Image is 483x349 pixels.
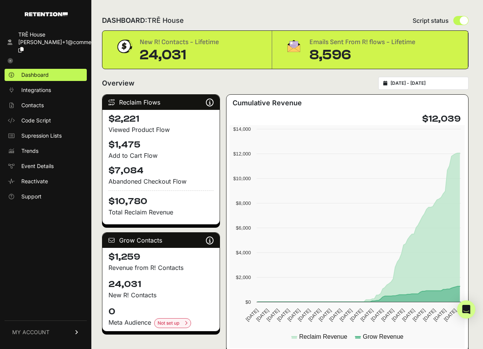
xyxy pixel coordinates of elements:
div: Open Intercom Messenger [457,300,475,319]
text: $4,000 [236,250,251,255]
h4: $2,221 [108,113,214,125]
text: [DATE] [266,308,281,322]
div: Add to Cart Flow [108,151,214,160]
a: Code Script [5,114,87,127]
span: Trends [21,147,38,155]
span: TRĒ House [147,16,184,24]
text: [DATE] [307,308,322,322]
text: [DATE] [411,308,426,322]
span: [PERSON_NAME]+1@commerc... [18,39,101,45]
div: Meta Audience [108,318,214,328]
a: MY ACCOUNT [5,320,87,344]
img: fa-envelope-19ae18322b30453b285274b1b8af3d052b27d846a4fbe8435d1a52b978f639a2.png [284,37,303,55]
p: Total Reclaim Revenue [108,208,214,217]
a: Event Details [5,160,87,172]
div: Emails Sent From R! flows - Lifetime [309,37,415,48]
text: [DATE] [297,308,312,322]
img: Retention.com [25,12,68,16]
text: $12,000 [233,151,251,157]
text: $14,000 [233,126,251,132]
a: TRĒ House [PERSON_NAME]+1@commerc... [5,29,87,56]
text: [DATE] [318,308,333,322]
span: Integrations [21,86,51,94]
a: Support [5,190,87,203]
p: New R! Contacts [108,290,214,300]
text: [DATE] [328,308,343,322]
text: [DATE] [349,308,364,322]
h4: $7,084 [108,165,214,177]
h2: Overview [102,78,134,89]
text: [DATE] [401,308,416,322]
text: [DATE] [245,308,260,322]
text: [DATE] [432,308,447,322]
span: Dashboard [21,71,49,79]
span: MY ACCOUNT [12,328,49,336]
text: [DATE] [391,308,405,322]
h3: Cumulative Revenue [233,98,302,108]
a: Trends [5,145,87,157]
span: Event Details [21,162,54,170]
div: Abandoned Checkout Flow [108,177,214,186]
div: Reclaim Flows [102,95,220,110]
h2: DASHBOARD: [102,15,184,26]
text: $6,000 [236,225,251,231]
text: $10,000 [233,176,251,181]
div: 24,031 [140,48,219,63]
span: Supression Lists [21,132,62,140]
span: Code Script [21,117,51,124]
text: [DATE] [443,308,457,322]
a: Contacts [5,99,87,111]
span: Script status [413,16,449,25]
span: Contacts [21,102,44,109]
span: Reactivate [21,178,48,185]
span: Support [21,193,41,200]
text: [DATE] [370,308,385,322]
text: [DATE] [380,308,395,322]
text: [DATE] [422,308,437,322]
p: Revenue from R! Contacts [108,263,214,272]
a: Integrations [5,84,87,96]
text: [DATE] [255,308,270,322]
text: $8,000 [236,200,251,206]
text: [DATE] [338,308,353,322]
div: Grow Contacts [102,233,220,248]
img: dollar-coin-05c43ed7efb7bc0c12610022525b4bbbb207c7efeef5aecc26f025e68dcafac9.png [115,37,134,56]
h4: 24,031 [108,278,214,290]
text: [DATE] [359,308,374,322]
text: [DATE] [276,308,291,322]
text: [DATE] [287,308,301,322]
div: Viewed Product Flow [108,125,214,134]
a: Dashboard [5,69,87,81]
text: $2,000 [236,274,251,280]
text: $0 [245,299,251,305]
text: Grow Revenue [363,333,404,340]
text: Reclaim Revenue [299,333,347,340]
h4: $1,259 [108,251,214,263]
a: Supression Lists [5,130,87,142]
h4: $1,475 [108,139,214,151]
div: TRĒ House [18,31,101,38]
div: 8,596 [309,48,415,63]
div: New R! Contacts - Lifetime [140,37,219,48]
h4: $10,780 [108,190,214,208]
a: Reactivate [5,175,87,187]
h4: $12,039 [422,113,461,125]
h4: 0 [108,306,214,318]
